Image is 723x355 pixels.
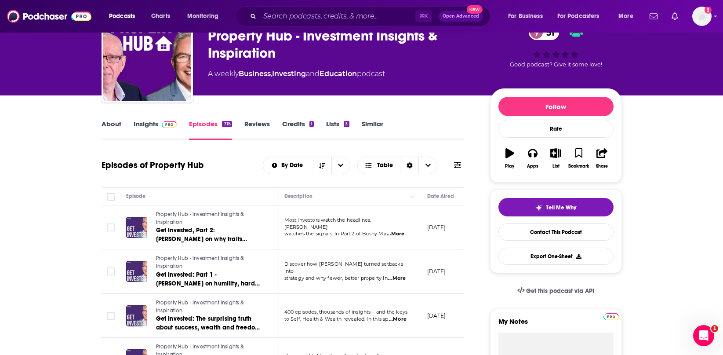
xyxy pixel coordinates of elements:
[7,8,91,25] img: Podchaser - Follow, Share and Rate Podcasts
[282,120,314,140] a: Credits1
[181,9,230,23] button: open menu
[189,120,232,140] a: Episodes715
[162,121,177,128] img: Podchaser Pro
[705,7,712,14] svg: Add a profile image
[239,70,271,78] a: Business
[603,313,619,320] img: Podchaser Pro
[668,9,682,24] a: Show notifications dropdown
[427,267,446,275] p: [DATE]
[557,10,599,22] span: For Podcasters
[284,217,371,230] span: Most investors watch the headlines. [PERSON_NAME]
[527,164,538,169] div: Apps
[407,191,418,202] button: Column Actions
[439,11,483,22] button: Open AdvancedNew
[156,300,244,314] span: Property Hub - Investment Insights & Inspiration
[284,261,403,274] span: Discover how [PERSON_NAME] turned setbacks into
[187,10,218,22] span: Monitoring
[498,143,521,174] button: Play
[596,164,608,169] div: Share
[502,9,554,23] button: open menu
[284,275,388,281] span: strategy and why fewer, better property in
[508,10,543,22] span: For Business
[427,191,454,201] div: Date Aired
[567,143,590,174] button: Bookmark
[427,312,446,319] p: [DATE]
[107,223,115,231] span: Toggle select row
[156,226,262,244] a: Get Invested, Part 2: [PERSON_NAME] on why traits [PERSON_NAME] trends
[326,120,349,140] a: Lists3
[109,10,135,22] span: Podcasts
[156,315,262,332] a: Get Invested: The surprising truth about success, wealth and freedom (after 400 episodes)
[692,7,712,26] button: Show profile menu
[134,120,177,140] a: InsightsPodchaser Pro
[388,275,406,282] span: ...More
[498,120,614,138] div: Rate
[156,271,262,288] a: Get Invested: Part 1 - [PERSON_NAME] on humility, hard numbers and higher purpose
[711,325,718,332] span: 1
[443,14,479,18] span: Open Advanced
[389,316,407,323] span: ...More
[590,143,613,174] button: Share
[498,198,614,216] button: tell me why sparkleTell Me Why
[272,70,306,78] a: Investing
[156,211,244,225] span: Property Hub - Investment Insights & Inspiration
[156,255,244,269] span: Property Hub - Investment Insights & Inspiration
[107,312,115,320] span: Toggle select row
[107,267,115,275] span: Toggle select row
[145,9,175,23] a: Charts
[498,248,614,265] button: Export One-Sheet
[612,9,644,23] button: open menu
[103,9,146,23] button: open menu
[126,191,146,201] div: Episode
[692,7,712,26] span: Logged in as NicolaLynch
[331,157,350,174] button: open menu
[693,325,714,346] iframe: Intercom live chat
[156,271,260,296] span: Get Invested: Part 1 - [PERSON_NAME] on humility, hard numbers and higher purpose
[306,70,320,78] span: and
[244,120,270,140] a: Reviews
[692,7,712,26] img: User Profile
[568,164,589,169] div: Bookmark
[284,231,386,237] span: watches the signals. In Part 2 of Bushy Ma
[103,13,191,101] img: Property Hub - Investment Insights & Inspiration
[521,143,544,174] button: Apps
[156,255,262,270] a: Property Hub - Investment Insights & Inspiration
[362,120,383,140] a: Similar
[400,157,418,174] div: Sort Direction
[102,160,203,171] h1: Episodes of Property Hub
[387,231,404,238] span: ...More
[284,316,389,322] span: to Self, Health & Wealth revealed. In this sp
[498,317,614,333] label: My Notes
[535,204,542,211] img: tell me why sparkle
[313,157,331,174] button: Sort Direction
[320,70,357,78] a: Education
[222,121,232,127] div: 715
[156,211,262,226] a: Property Hub - Investment Insights & Inspiration
[284,191,312,201] div: Description
[357,157,438,174] button: Choose View
[510,61,602,68] span: Good podcast? Give it some love!
[427,223,446,231] p: [DATE]
[646,9,661,24] a: Show notifications dropdown
[263,157,350,174] h2: Choose List sort
[156,315,261,340] span: Get Invested: The surprising truth about success, wealth and freedom (after 400 episodes)
[244,6,499,26] div: Search podcasts, credits, & more...
[102,120,121,140] a: About
[526,287,594,295] span: Get this podcast via API
[546,204,576,211] span: Tell Me Why
[552,9,612,23] button: open menu
[263,162,313,168] button: open menu
[505,164,514,169] div: Play
[544,143,567,174] button: List
[271,70,272,78] span: ,
[309,121,314,127] div: 1
[151,10,170,22] span: Charts
[618,10,633,22] span: More
[552,164,560,169] div: List
[156,299,262,315] a: Property Hub - Investment Insights & Inspiration
[208,69,385,79] div: A weekly podcast
[490,19,622,73] div: 51Good podcast? Give it some love!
